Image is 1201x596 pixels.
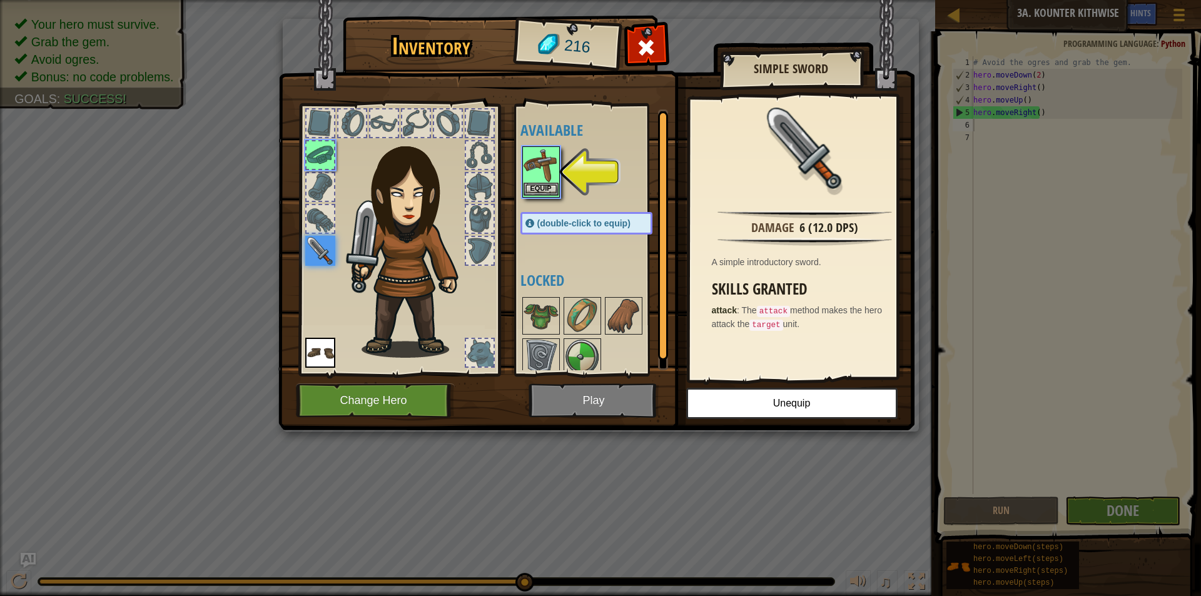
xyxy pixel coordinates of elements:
[537,218,631,228] span: (double-click to equip)
[717,210,891,218] img: hr.png
[606,298,641,333] img: portrait.png
[712,256,905,268] div: A simple introductory sword.
[712,305,737,315] strong: attack
[296,383,455,418] button: Change Hero
[799,219,858,237] div: 6 (12.0 DPS)
[749,320,783,331] code: target
[732,62,850,76] h2: Simple Sword
[524,183,559,196] button: Equip
[686,388,898,419] button: Unequip
[751,219,794,237] div: Damage
[524,298,559,333] img: portrait.png
[305,236,335,266] img: portrait.png
[737,305,742,315] span: :
[305,338,335,368] img: portrait.png
[524,148,559,183] img: portrait.png
[563,34,591,59] span: 216
[524,340,559,375] img: portrait.png
[712,305,883,329] span: The method makes the hero attack the unit.
[565,298,600,333] img: portrait.png
[520,122,677,138] h4: Available
[520,272,677,288] h4: Locked
[757,306,790,317] code: attack
[712,281,905,298] h3: Skills Granted
[764,108,846,189] img: portrait.png
[352,33,511,59] h1: Inventory
[565,340,600,375] img: portrait.png
[346,128,480,358] img: guardian_hair.png
[717,238,891,246] img: hr.png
